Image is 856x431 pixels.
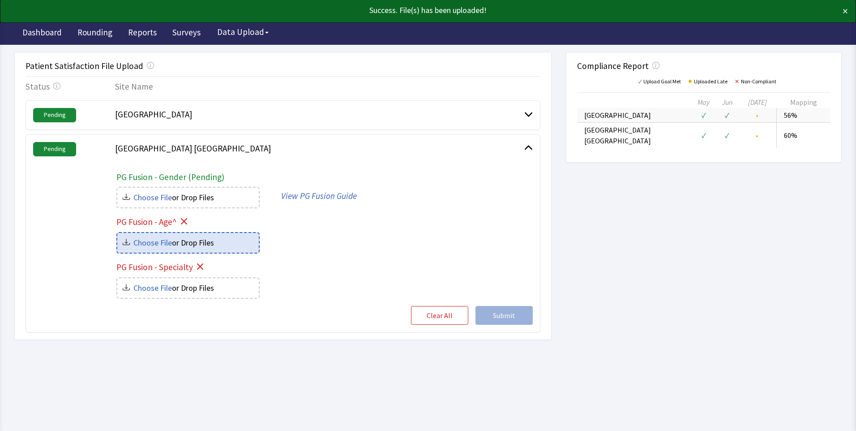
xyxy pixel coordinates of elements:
em: [DATE] [748,98,767,107]
div: Status [26,80,111,93]
span: • [681,71,694,88]
em: Jun [722,98,732,107]
h4: PG Fusion - Specialty [116,261,533,274]
td: [GEOGRAPHIC_DATA] [GEOGRAPHIC_DATA] [577,122,691,148]
div: Site Name [111,80,540,93]
div: Compliance Report [577,60,649,71]
th: Mapping [776,96,830,108]
span: Pending [33,142,76,156]
span: [GEOGRAPHIC_DATA] [GEOGRAPHIC_DATA] [115,143,271,154]
div: Patient Satisfaction File Upload [26,60,143,71]
span: ✕ [728,78,741,85]
div: ✓ [693,110,715,121]
div: Upload Goal Met Uploaded Late Non-Compliant [577,76,830,85]
a: Surveys [166,22,207,45]
button: Clear All [411,306,468,325]
button: × [843,4,848,18]
div: ✓ [718,110,736,121]
div: ✓ [693,130,715,141]
span: Clear All [427,310,453,321]
button: Data Upload [212,24,274,40]
td: 60% [776,122,830,148]
td: 56% [776,108,830,123]
div: • [740,134,775,137]
div: ✓ [718,130,736,141]
a: View PG Fusion Guide [281,190,357,201]
a: Dashboard [16,22,68,45]
em: May [698,98,710,107]
div: Success. File(s) has been uploaded! [8,4,764,17]
td: [GEOGRAPHIC_DATA] [577,108,691,123]
a: Rounding [71,22,119,45]
div: • [740,113,775,117]
span: Pending [33,108,76,122]
a: Reports [121,22,163,45]
h4: PG Fusion - Age^ [116,215,533,228]
span: ✓ [631,78,643,85]
span: [GEOGRAPHIC_DATA] [115,109,192,120]
h4: PG Fusion - Gender (Pending) [116,171,533,184]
